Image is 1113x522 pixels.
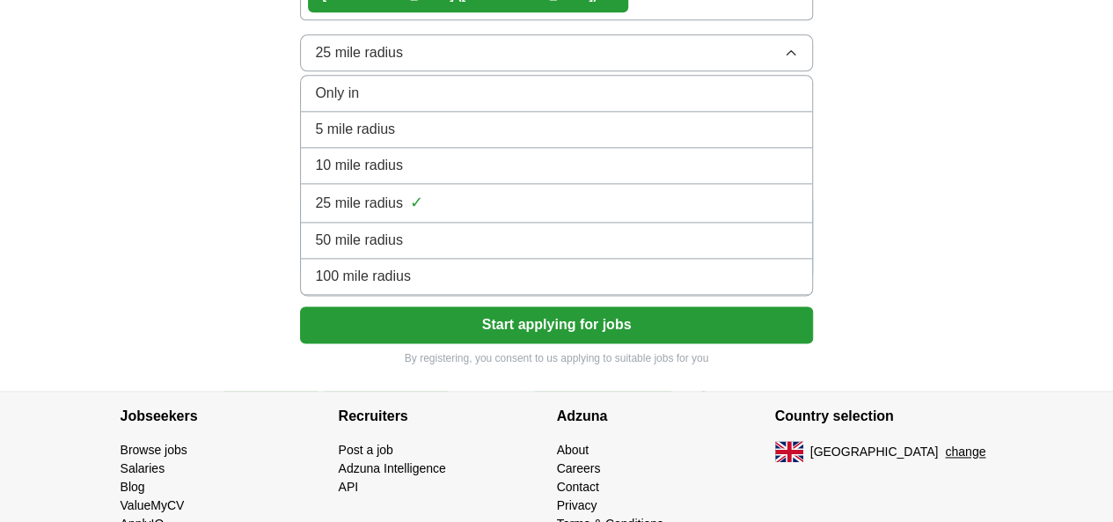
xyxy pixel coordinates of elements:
span: 25 mile radius [315,193,403,214]
a: Browse jobs [121,443,187,457]
a: Salaries [121,461,165,475]
span: Only in [315,83,359,104]
a: ValueMyCV [121,498,185,512]
a: About [557,443,589,457]
button: change [945,443,985,461]
a: Privacy [557,498,597,512]
h4: Country selection [775,392,993,441]
span: 25 mile radius [315,42,403,63]
a: Contact [557,480,599,494]
a: API [339,480,359,494]
button: Start applying for jobs [300,306,812,343]
a: Careers [557,461,601,475]
p: By registering, you consent to us applying to suitable jobs for you [300,350,812,366]
img: UK flag [775,441,803,462]
a: Post a job [339,443,393,457]
span: [GEOGRAPHIC_DATA] [810,443,939,461]
span: ✓ [410,191,423,215]
a: Adzuna Intelligence [339,461,446,475]
span: 5 mile radius [315,119,395,140]
a: Blog [121,480,145,494]
span: 10 mile radius [315,155,403,176]
button: 25 mile radius [300,34,812,71]
span: 50 mile radius [315,230,403,251]
span: 100 mile radius [315,266,411,287]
